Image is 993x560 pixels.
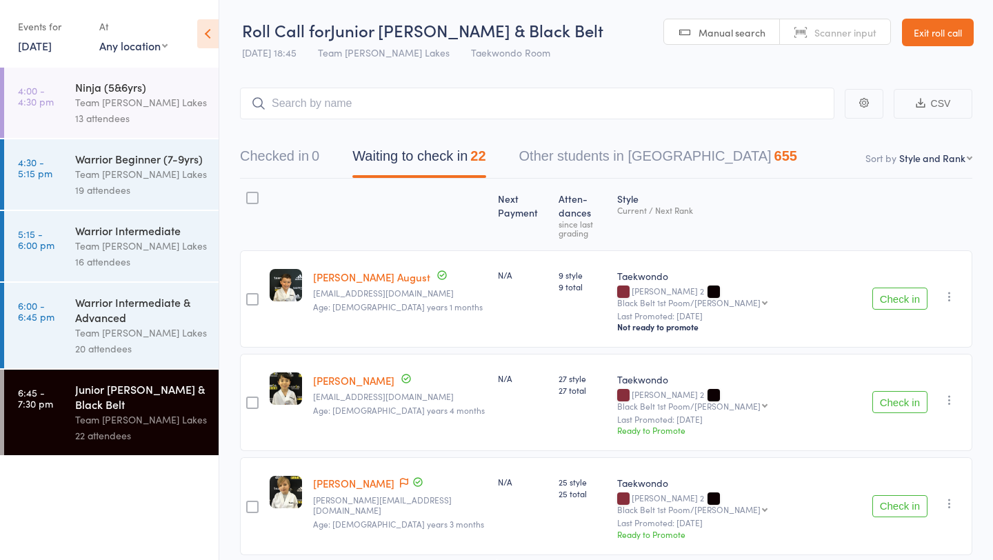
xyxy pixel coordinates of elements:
[470,148,485,163] div: 22
[99,15,168,38] div: At
[553,185,612,244] div: Atten­dances
[75,182,207,198] div: 19 attendees
[18,157,52,179] time: 4:30 - 5:15 pm
[270,372,302,405] img: image1625269192.png
[899,151,965,165] div: Style and Rank
[270,476,302,508] img: image1625874248.png
[498,476,548,488] div: N/A
[4,211,219,281] a: 5:15 -6:00 pmWarrior IntermediateTeam [PERSON_NAME] Lakes16 attendees
[75,341,207,357] div: 20 attendees
[4,68,219,138] a: 4:00 -4:30 pmNinja (5&6yrs)Team [PERSON_NAME] Lakes13 attendees
[559,269,606,281] span: 9 style
[559,281,606,292] span: 9 total
[617,206,861,214] div: Current / Next Rank
[872,288,927,310] button: Check in
[617,401,761,410] div: Black Belt 1st Poom/[PERSON_NAME]
[774,148,797,163] div: 655
[559,372,606,384] span: 27 style
[872,391,927,413] button: Check in
[559,384,606,396] span: 27 total
[519,141,797,178] button: Other students in [GEOGRAPHIC_DATA]655
[894,89,972,119] button: CSV
[617,269,861,283] div: Taekwondo
[99,38,168,53] div: Any location
[318,46,450,59] span: Team [PERSON_NAME] Lakes
[498,269,548,281] div: N/A
[814,26,876,39] span: Scanner input
[18,387,53,409] time: 6:45 - 7:30 pm
[75,254,207,270] div: 16 attendees
[617,298,761,307] div: Black Belt 1st Poom/[PERSON_NAME]
[313,270,430,284] a: [PERSON_NAME] August
[270,269,302,301] img: image1644015902.png
[865,151,896,165] label: Sort by
[617,286,861,307] div: [PERSON_NAME] 2
[492,185,554,244] div: Next Payment
[471,46,550,59] span: Taekwondo Room
[240,141,319,178] button: Checked in0
[312,148,319,163] div: 0
[617,493,861,514] div: [PERSON_NAME] 2
[559,488,606,499] span: 25 total
[617,390,861,410] div: [PERSON_NAME] 2
[313,373,394,388] a: [PERSON_NAME]
[617,414,861,424] small: Last Promoted: [DATE]
[902,19,974,46] a: Exit roll call
[617,311,861,321] small: Last Promoted: [DATE]
[313,476,394,490] a: [PERSON_NAME]
[617,505,761,514] div: Black Belt 1st Poom/[PERSON_NAME]
[75,238,207,254] div: Team [PERSON_NAME] Lakes
[617,518,861,528] small: Last Promoted: [DATE]
[313,518,484,530] span: Age: [DEMOGRAPHIC_DATA] years 3 months
[617,424,861,436] div: Ready to Promote
[75,428,207,443] div: 22 attendees
[559,219,606,237] div: since last grading
[242,46,297,59] span: [DATE] 18:45
[313,495,487,515] small: amanda@vtgroup.com.au
[18,85,54,107] time: 4:00 - 4:30 pm
[559,476,606,488] span: 25 style
[352,141,485,178] button: Waiting to check in22
[75,94,207,110] div: Team [PERSON_NAME] Lakes
[75,412,207,428] div: Team [PERSON_NAME] Lakes
[872,495,927,517] button: Check in
[4,370,219,455] a: 6:45 -7:30 pmJunior [PERSON_NAME] & Black BeltTeam [PERSON_NAME] Lakes22 attendees
[313,392,487,401] small: paulie46and2@gmail.com
[240,88,834,119] input: Search by name
[18,15,86,38] div: Events for
[699,26,765,39] span: Manual search
[612,185,866,244] div: Style
[75,325,207,341] div: Team [PERSON_NAME] Lakes
[617,528,861,540] div: Ready to Promote
[313,301,483,312] span: Age: [DEMOGRAPHIC_DATA] years 1 months
[4,283,219,368] a: 6:00 -6:45 pmWarrior Intermediate & AdvancedTeam [PERSON_NAME] Lakes20 attendees
[75,151,207,166] div: Warrior Beginner (7-9yrs)
[498,372,548,384] div: N/A
[75,79,207,94] div: Ninja (5&6yrs)
[75,381,207,412] div: Junior [PERSON_NAME] & Black Belt
[313,404,485,416] span: Age: [DEMOGRAPHIC_DATA] years 4 months
[617,476,861,490] div: Taekwondo
[18,300,54,322] time: 6:00 - 6:45 pm
[4,139,219,210] a: 4:30 -5:15 pmWarrior Beginner (7-9yrs)Team [PERSON_NAME] Lakes19 attendees
[18,228,54,250] time: 5:15 - 6:00 pm
[75,294,207,325] div: Warrior Intermediate & Advanced
[330,19,603,41] span: Junior [PERSON_NAME] & Black Belt
[242,19,330,41] span: Roll Call for
[18,38,52,53] a: [DATE]
[313,288,487,298] small: masonaugust14@icloud.com
[75,166,207,182] div: Team [PERSON_NAME] Lakes
[75,223,207,238] div: Warrior Intermediate
[617,321,861,332] div: Not ready to promote
[75,110,207,126] div: 13 attendees
[617,372,861,386] div: Taekwondo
